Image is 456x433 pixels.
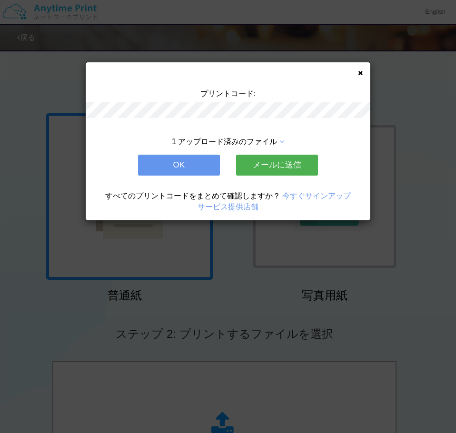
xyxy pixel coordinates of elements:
span: すべてのプリントコードをまとめて確認しますか？ [105,192,280,200]
a: サービス提供店舗 [198,203,258,211]
span: 1 アップロード済みのファイル [172,138,277,146]
button: メールに送信 [236,155,318,176]
button: OK [138,155,220,176]
span: プリントコード: [200,89,256,98]
a: 今すぐサインアップ [282,192,351,200]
